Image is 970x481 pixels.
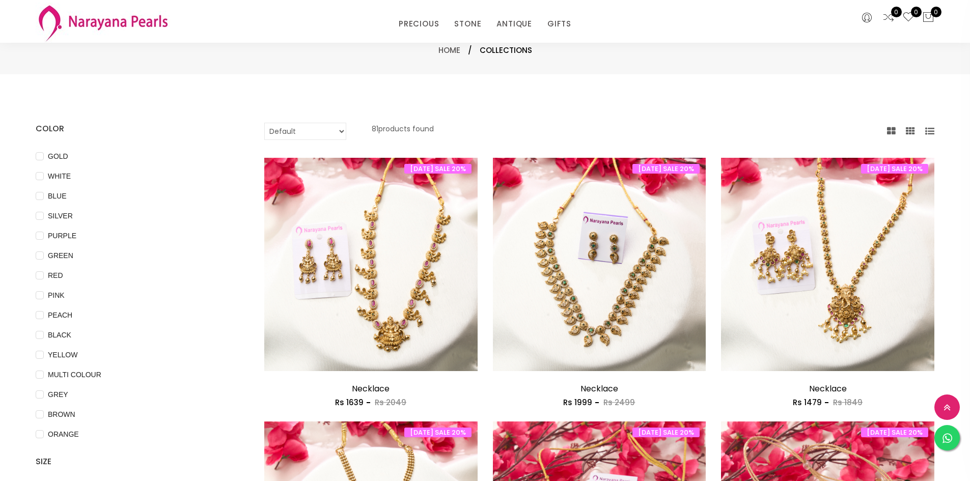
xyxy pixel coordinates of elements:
[375,397,406,408] span: Rs 2049
[468,44,472,56] span: /
[44,369,105,380] span: MULTI COLOUR
[44,210,77,221] span: SILVER
[44,190,71,202] span: BLUE
[44,329,75,341] span: BLACK
[44,349,81,360] span: YELLOW
[44,389,72,400] span: GREY
[36,123,234,135] h4: COLOR
[44,409,79,420] span: BROWN
[882,11,895,24] a: 0
[580,383,618,394] a: Necklace
[399,16,439,32] a: PRECIOUS
[335,397,364,408] span: Rs 1639
[496,16,532,32] a: ANTIQUE
[480,44,532,56] span: Collections
[36,456,234,468] h4: SIZE
[438,45,460,55] a: Home
[352,383,390,394] a: Necklace
[44,171,75,182] span: WHITE
[861,164,928,174] span: [DATE] SALE 20%
[793,397,822,408] span: Rs 1479
[861,428,928,437] span: [DATE] SALE 20%
[44,429,83,440] span: ORANGE
[603,397,635,408] span: Rs 2499
[833,397,863,408] span: Rs 1849
[404,164,472,174] span: [DATE] SALE 20%
[563,397,592,408] span: Rs 1999
[44,309,76,321] span: PEACH
[547,16,571,32] a: GIFTS
[372,123,434,140] p: 81 products found
[922,11,934,24] button: 0
[44,250,77,261] span: GREEN
[454,16,481,32] a: STONE
[809,383,847,394] a: Necklace
[44,230,80,241] span: PURPLE
[44,151,72,162] span: GOLD
[44,290,69,301] span: PINK
[404,428,472,437] span: [DATE] SALE 20%
[632,428,700,437] span: [DATE] SALE 20%
[632,164,700,174] span: [DATE] SALE 20%
[891,7,902,17] span: 0
[911,7,922,17] span: 0
[931,7,941,17] span: 0
[902,11,914,24] a: 0
[44,270,67,281] span: RED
